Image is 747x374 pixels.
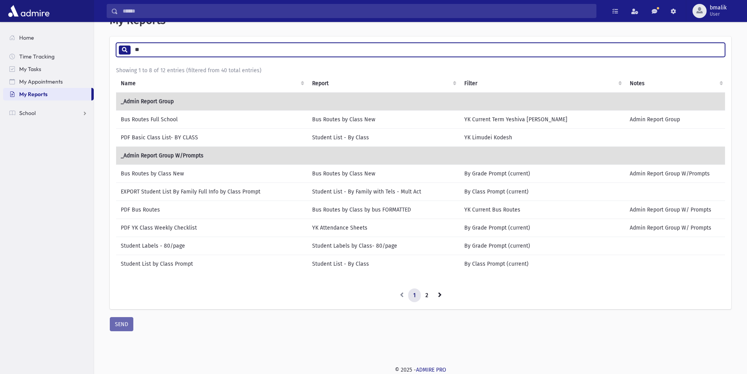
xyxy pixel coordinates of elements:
td: Bus Routes by Class New [116,164,307,182]
td: Student List - By Family with Tels - Mult Act [307,182,460,201]
th: Notes : activate to sort column ascending [625,75,726,93]
td: YK Attendance Sheets [307,219,460,237]
span: My Reports [19,91,47,98]
th: Name: activate to sort column ascending [116,75,307,93]
td: By Grade Prompt (current) [460,219,625,237]
a: ADMIRE PRO [416,367,446,373]
td: Admin Report Group [625,110,726,128]
div: Showing 1 to 8 of 12 entries (filtered from 40 total entries) [116,66,725,75]
td: By Grade Prompt (current) [460,164,625,182]
span: Home [19,34,34,41]
th: Filter : activate to sort column ascending [460,75,625,93]
td: Student List - By Class [307,255,460,273]
td: Student Labels by Class- 80/page [307,237,460,255]
img: AdmirePro [6,3,51,19]
a: 2 [420,288,433,303]
span: My Appointments [19,78,63,85]
td: PDF YK Class Weekly Checklist [116,219,307,237]
td: By Class Prompt (current) [460,255,625,273]
td: Admin Report Group W/ Prompts [625,219,726,237]
td: Bus Routes by Class by bus FORMATTED [307,201,460,219]
td: Admin Report Group W/ Prompts [625,201,726,219]
td: By Grade Prompt (current) [460,237,625,255]
a: School [3,107,94,119]
td: _Admin Report Group [116,92,726,110]
td: YK Limudei Kodesh [460,128,625,146]
td: Student Labels - 80/page [116,237,307,255]
td: PDF Basic Class List- BY CLASS [116,128,307,146]
span: Time Tracking [19,53,55,60]
td: Bus Routes by Class New [307,164,460,182]
td: PDF Bus Routes [116,201,307,219]
td: Student List by Class Prompt [116,255,307,273]
td: Student List - By Class [307,128,460,146]
a: My Tasks [3,63,94,75]
a: Time Tracking [3,50,94,63]
span: School [19,109,36,117]
td: EXPORT Student List By Family Full Info by Class Prompt [116,182,307,201]
input: Search [118,4,596,18]
span: bmalik [710,5,727,11]
td: YK Current Term Yeshiva [PERSON_NAME] [460,110,625,128]
td: Admin Report Group W/Prompts [625,164,726,182]
th: Report: activate to sort column ascending [307,75,460,93]
a: 1 [408,288,421,303]
a: My Reports [3,88,91,100]
td: By Class Prompt (current) [460,182,625,201]
a: Home [3,31,94,44]
span: User [710,11,727,17]
td: _Admin Report Group W/Prompts [116,146,726,164]
td: Bus Routes by Class New [307,110,460,128]
span: My Tasks [19,66,41,73]
td: Bus Routes Full School [116,110,307,128]
button: SEND [110,317,133,331]
a: My Appointments [3,75,94,88]
td: YK Current Bus Routes [460,201,625,219]
div: © 2025 - [107,366,734,374]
